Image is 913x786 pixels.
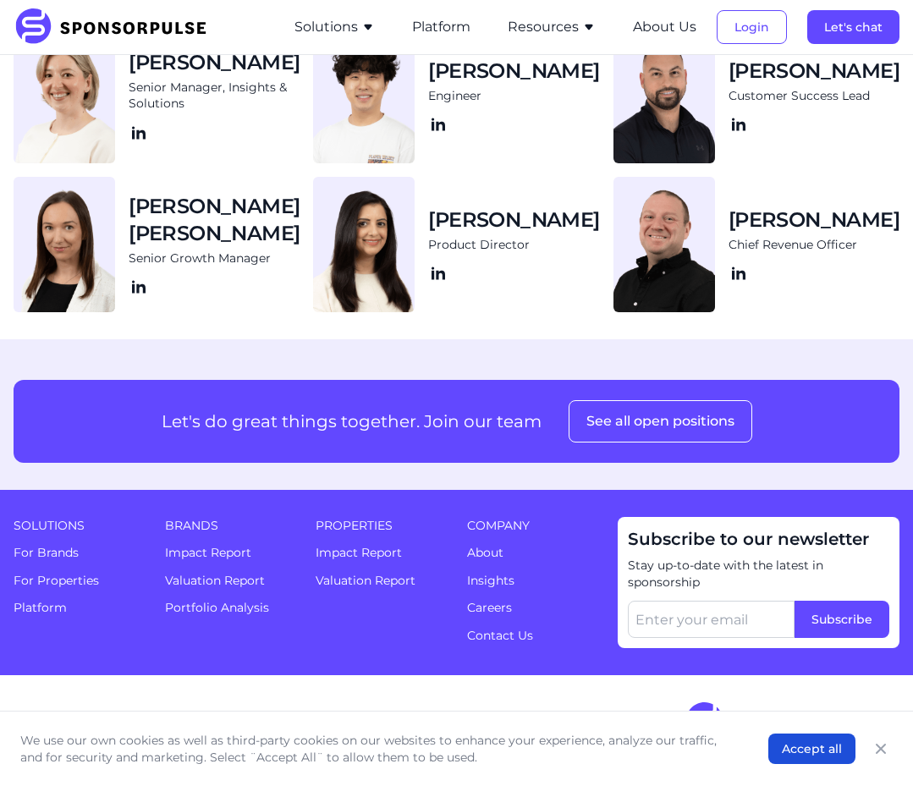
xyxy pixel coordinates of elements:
a: See all open positions [569,413,752,429]
span: Chief Revenue Officer [729,237,857,254]
a: About Us [633,19,696,35]
button: Let's chat [807,10,899,44]
h3: [PERSON_NAME] [PERSON_NAME] [129,193,300,247]
a: Let's chat [807,19,899,35]
button: Solutions [294,17,375,37]
span: Solutions [14,517,145,534]
img: SponsorPulse [684,702,899,741]
h3: [PERSON_NAME] [129,49,300,76]
button: Accept all [768,734,855,764]
button: Subscribe [795,601,889,638]
button: Login [717,10,787,44]
a: Insights [467,573,514,588]
h3: [PERSON_NAME] [428,206,599,234]
button: Platform [412,17,470,37]
span: Brands [165,517,296,534]
a: Platform [14,600,67,615]
a: Impact Report [165,545,251,560]
a: For Properties [14,573,99,588]
button: About Us [633,17,696,37]
a: Valuation Report [316,573,415,588]
img: SponsorPulse [14,8,219,46]
h3: [PERSON_NAME] [729,206,899,234]
span: Stay up-to-date with the latest in sponsorship [628,558,889,591]
h3: [PERSON_NAME] [428,58,599,85]
a: For Brands [14,545,79,560]
a: Careers [467,600,512,615]
span: Properties [316,517,447,534]
h3: [PERSON_NAME] [729,58,899,85]
button: See all open positions [569,400,752,442]
p: Let's do great things together. Join our team [162,409,542,433]
a: Impact Report [316,545,402,560]
span: Company [467,517,598,534]
iframe: Chat Widget [828,705,913,786]
a: Login [717,19,787,35]
a: About [467,545,503,560]
span: Product Director [428,237,530,254]
span: Customer Success Lead [729,88,870,105]
a: Platform [412,19,470,35]
span: Subscribe to our newsletter [628,527,889,551]
a: Valuation Report [165,573,265,588]
button: Resources [508,17,596,37]
span: Senior Manager, Insights & Solutions [129,80,300,113]
p: We use our own cookies as well as third-party cookies on our websites to enhance your experience,... [20,732,734,766]
input: Enter your email [628,601,795,638]
a: Contact Us [467,628,533,643]
a: Portfolio Analysis [165,600,269,615]
span: Senior Growth Manager [129,250,271,267]
span: Engineer [428,88,481,105]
